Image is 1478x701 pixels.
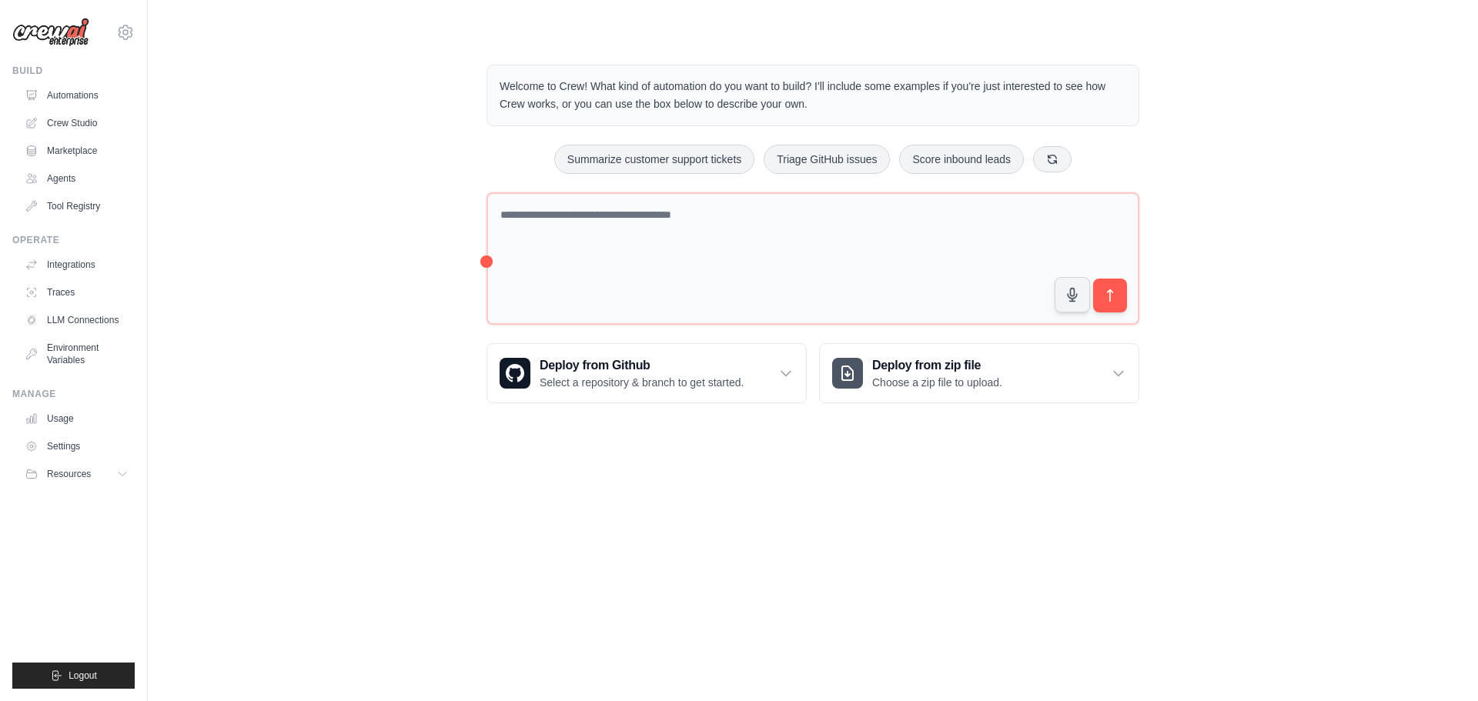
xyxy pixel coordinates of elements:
a: Marketplace [18,139,135,163]
div: Manage [12,388,135,400]
p: Welcome to Crew! What kind of automation do you want to build? I'll include some examples if you'... [500,78,1126,113]
p: Select a repository & branch to get started. [540,375,744,390]
span: Logout [69,669,97,682]
a: Agents [18,166,135,191]
a: Automations [18,83,135,108]
a: Tool Registry [18,194,135,219]
button: Summarize customer support tickets [554,145,754,174]
a: Settings [18,434,135,459]
img: Logo [12,18,89,47]
div: Build [12,65,135,77]
div: Operate [12,234,135,246]
span: Resources [47,468,91,480]
a: Environment Variables [18,335,135,372]
a: Integrations [18,252,135,277]
h3: Deploy from Github [540,356,744,375]
a: Crew Studio [18,111,135,135]
button: Logout [12,663,135,689]
button: Triage GitHub issues [764,145,890,174]
button: Resources [18,462,135,486]
a: Usage [18,406,135,431]
a: LLM Connections [18,308,135,332]
p: Choose a zip file to upload. [872,375,1002,390]
a: Traces [18,280,135,305]
button: Score inbound leads [899,145,1024,174]
h3: Deploy from zip file [872,356,1002,375]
